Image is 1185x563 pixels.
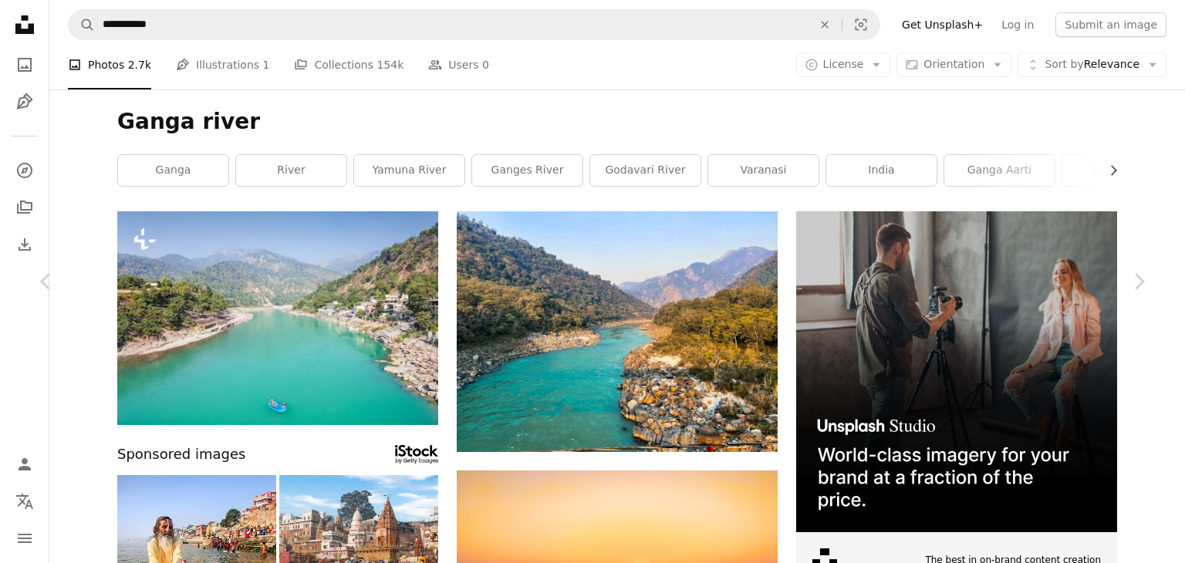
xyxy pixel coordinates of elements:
[1099,155,1117,186] button: scroll list to the right
[428,40,489,89] a: Users 0
[893,12,992,37] a: Get Unsplash+
[472,155,582,186] a: ganges river
[708,155,819,186] a: varanasi
[796,211,1117,532] img: file-1715651741414-859baba4300dimage
[823,58,864,70] span: License
[1062,155,1173,186] a: rishikesh
[9,192,40,223] a: Collections
[117,443,245,466] span: Sponsored images
[9,523,40,554] button: Menu
[9,449,40,480] a: Log in / Sign up
[294,40,403,89] a: Collections 154k
[69,10,95,39] button: Search Unsplash
[9,486,40,517] button: Language
[1092,207,1185,356] a: Next
[376,56,403,73] span: 154k
[482,56,489,73] span: 0
[457,211,778,452] img: green river between green trees during daytime
[457,324,778,338] a: green river between green trees during daytime
[9,86,40,117] a: Illustrations
[68,9,880,40] form: Find visuals sitewide
[992,12,1043,37] a: Log in
[354,155,464,186] a: yamuna river
[590,155,701,186] a: godavari river
[896,52,1011,77] button: Orientation
[118,155,228,186] a: ganga
[117,108,1117,136] h1: Ganga river
[117,211,438,425] img: Rishikesh aerial view, India. It is known as the Gateway to the Garhwal Himalayas and the Yoga Ca...
[236,155,346,186] a: river
[9,155,40,186] a: Explore
[263,56,270,73] span: 1
[1045,57,1139,72] span: Relevance
[1018,52,1166,77] button: Sort byRelevance
[1055,12,1166,37] button: Submit an image
[176,40,269,89] a: Illustrations 1
[923,58,984,70] span: Orientation
[808,10,842,39] button: Clear
[9,49,40,80] a: Photos
[117,311,438,325] a: Rishikesh aerial view, India. It is known as the Gateway to the Garhwal Himalayas and the Yoga Ca...
[826,155,937,186] a: india
[1045,58,1083,70] span: Sort by
[944,155,1055,186] a: ganga aarti
[842,10,879,39] button: Visual search
[796,52,891,77] button: License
